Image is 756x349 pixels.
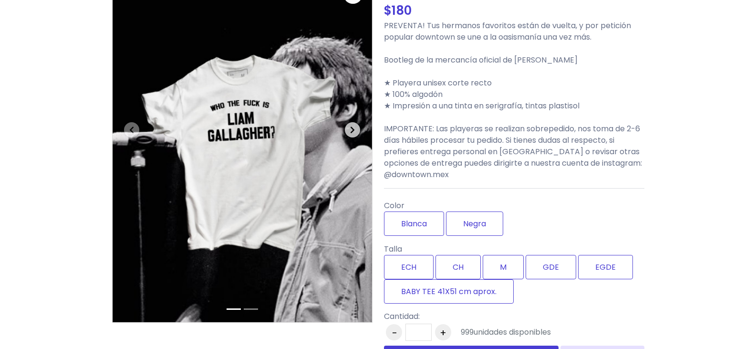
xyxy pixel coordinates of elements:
[461,327,551,338] div: unidades disponibles
[483,255,524,279] label: M
[384,196,644,240] div: Color
[384,1,644,20] div: $
[384,311,551,322] p: Cantidad:
[392,2,412,19] span: 180
[384,212,444,236] label: Blanca
[384,255,434,279] label: ECH
[446,212,503,236] label: Negra
[384,279,514,304] label: BABY TEE 41X51 cm aprox.
[435,324,451,340] button: +
[384,20,644,180] p: PREVENTA! Tus hermanos favoritos están de vuelta, y por petición popular downtown se une a la oas...
[526,255,576,279] label: GDE
[578,255,633,279] label: EGDE
[435,255,481,279] label: CH
[461,327,474,338] span: 999
[386,324,402,340] button: -
[384,240,644,307] div: Talla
